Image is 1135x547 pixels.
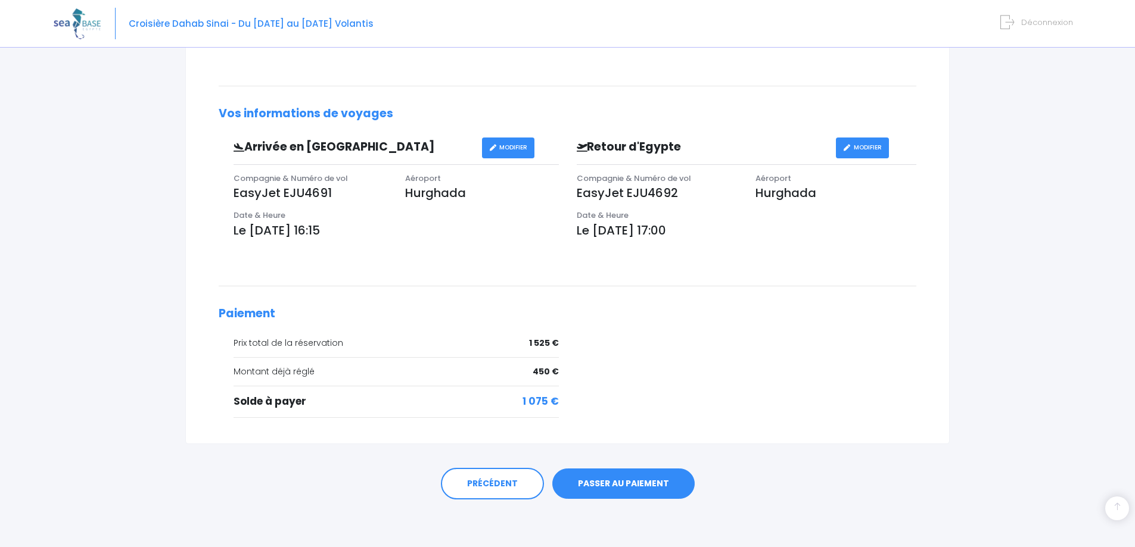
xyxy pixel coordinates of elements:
h2: Vos informations de voyages [219,107,916,121]
span: Croisière Dahab Sinai - Du [DATE] au [DATE] Volantis [129,17,374,30]
h2: Paiement [219,307,916,321]
p: Hurghada [755,184,916,202]
span: Déconnexion [1021,17,1073,28]
span: 1 525 € [529,337,559,349]
span: Compagnie & Numéro de vol [234,173,348,184]
span: 450 € [533,365,559,378]
span: 1 075 € [523,394,559,410]
div: Solde à payer [234,394,559,410]
p: EasyJet EJU4692 [577,184,738,202]
div: Montant déjà réglé [234,365,559,378]
p: Hurghada [405,184,559,202]
h3: Retour d'Egypte [568,140,836,154]
p: Le [DATE] 16:15 [234,221,559,239]
h3: Arrivée en [GEOGRAPHIC_DATA] [225,140,482,154]
a: MODIFIER [482,137,535,158]
span: Compagnie & Numéro de vol [577,173,691,184]
span: Date & Heure [234,210,285,221]
a: MODIFIER [836,137,889,158]
p: EasyJet EJU4691 [234,184,387,202]
a: PRÉCÉDENT [441,468,544,500]
span: Aéroport [405,173,441,184]
a: PASSER AU PAIEMENT [552,468,695,499]
span: Date & Heure [577,210,629,221]
div: Prix total de la réservation [234,337,559,349]
p: Le [DATE] 17:00 [577,221,917,239]
span: Aéroport [755,173,791,184]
